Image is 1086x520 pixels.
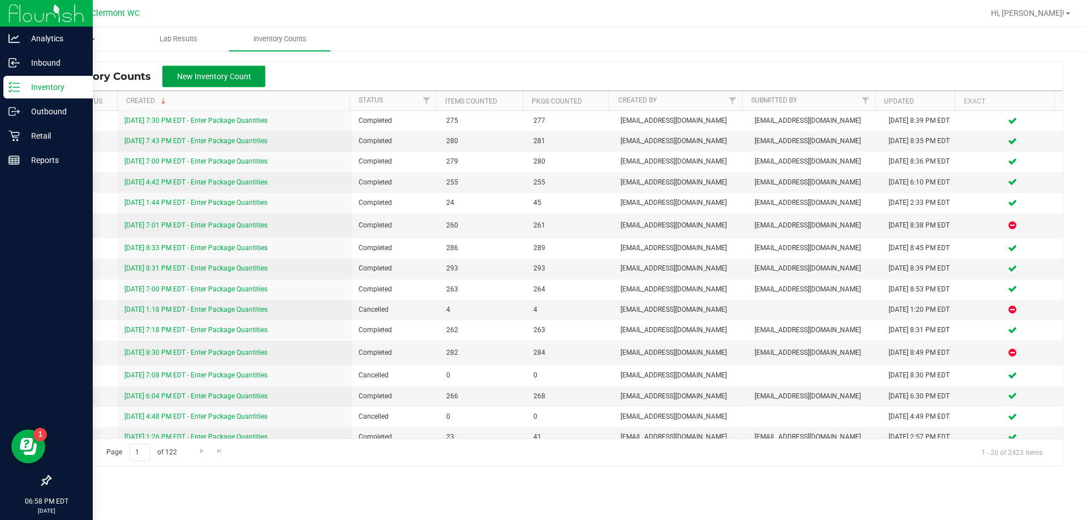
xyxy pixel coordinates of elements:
span: 289 [533,243,607,253]
span: [EMAIL_ADDRESS][DOMAIN_NAME] [755,243,875,253]
span: [EMAIL_ADDRESS][DOMAIN_NAME] [755,347,875,358]
span: Inventory Counts [238,34,322,44]
span: 45 [533,197,607,208]
span: Cancelled [359,370,432,381]
span: [EMAIL_ADDRESS][DOMAIN_NAME] [620,197,741,208]
span: 284 [533,347,607,358]
inline-svg: Retail [8,130,20,141]
inline-svg: Inventory [8,81,20,93]
span: [EMAIL_ADDRESS][DOMAIN_NAME] [755,325,875,336]
span: Cancelled [359,304,432,315]
span: 286 [446,243,520,253]
iframe: Resource center unread badge [33,428,47,441]
span: 263 [446,284,520,295]
span: [EMAIL_ADDRESS][DOMAIN_NAME] [755,115,875,126]
div: [DATE] 4:49 PM EDT [889,411,955,422]
span: [EMAIL_ADDRESS][DOMAIN_NAME] [620,243,741,253]
span: 255 [446,177,520,188]
span: 266 [446,391,520,402]
p: [DATE] [5,506,88,515]
span: 262 [446,325,520,336]
div: [DATE] 8:39 PM EDT [889,115,955,126]
span: 280 [533,156,607,167]
a: Updated [884,97,914,105]
span: 281 [533,136,607,147]
div: [DATE] 8:36 PM EDT [889,156,955,167]
span: 279 [446,156,520,167]
span: [EMAIL_ADDRESS][DOMAIN_NAME] [755,136,875,147]
p: Outbound [20,105,88,118]
span: 0 [446,411,520,422]
span: 261 [533,220,607,231]
span: [EMAIL_ADDRESS][DOMAIN_NAME] [620,177,741,188]
div: [DATE] 2:33 PM EDT [889,197,955,208]
a: Inventory Counts [229,27,330,51]
span: [EMAIL_ADDRESS][DOMAIN_NAME] [620,220,741,231]
span: Completed [359,263,432,274]
a: [DATE] 1:44 PM EDT - Enter Package Quantities [124,199,268,207]
span: Clermont WC [91,8,140,18]
a: Filter [856,91,874,110]
p: Retail [20,129,88,143]
span: [EMAIL_ADDRESS][DOMAIN_NAME] [620,156,741,167]
span: [EMAIL_ADDRESS][DOMAIN_NAME] [620,263,741,274]
span: Inventory Counts [59,70,162,83]
div: [DATE] 8:38 PM EDT [889,220,955,231]
span: [EMAIL_ADDRESS][DOMAIN_NAME] [620,325,741,336]
span: Completed [359,432,432,442]
span: [EMAIL_ADDRESS][DOMAIN_NAME] [755,177,875,188]
span: Cancelled [359,411,432,422]
span: 0 [446,370,520,381]
div: [DATE] 6:10 PM EDT [889,177,955,188]
a: [DATE] 6:04 PM EDT - Enter Package Quantities [124,392,268,400]
span: 24 [446,197,520,208]
span: Hi, [PERSON_NAME]! [991,8,1065,18]
span: 277 [533,115,607,126]
inline-svg: Analytics [8,33,20,44]
span: 4 [446,304,520,315]
span: [EMAIL_ADDRESS][DOMAIN_NAME] [620,136,741,147]
a: [DATE] 8:33 PM EDT - Enter Package Quantities [124,244,268,252]
a: [DATE] 7:00 PM EDT - Enter Package Quantities [124,285,268,293]
a: Filter [723,91,742,110]
span: 23 [446,432,520,442]
span: Completed [359,325,432,336]
a: [DATE] 7:01 PM EDT - Enter Package Quantities [124,221,268,229]
inline-svg: Inbound [8,57,20,68]
span: 263 [533,325,607,336]
span: Completed [359,391,432,402]
p: Reports [20,153,88,167]
inline-svg: Outbound [8,106,20,117]
span: [EMAIL_ADDRESS][DOMAIN_NAME] [620,370,741,381]
div: [DATE] 8:31 PM EDT [889,325,955,336]
span: [EMAIL_ADDRESS][DOMAIN_NAME] [620,432,741,442]
span: 260 [446,220,520,231]
div: [DATE] 1:20 PM EDT [889,304,955,315]
span: [EMAIL_ADDRESS][DOMAIN_NAME] [620,115,741,126]
p: Inventory [20,80,88,94]
a: Pkgs Counted [532,97,582,105]
a: Created By [618,96,657,104]
div: [DATE] 8:39 PM EDT [889,263,955,274]
span: [EMAIL_ADDRESS][DOMAIN_NAME] [755,284,875,295]
span: 293 [533,263,607,274]
div: [DATE] 8:53 PM EDT [889,284,955,295]
div: [DATE] 8:35 PM EDT [889,136,955,147]
div: [DATE] 6:30 PM EDT [889,391,955,402]
a: [DATE] 7:30 PM EDT - Enter Package Quantities [124,117,268,124]
span: Completed [359,347,432,358]
span: 293 [446,263,520,274]
span: 0 [533,370,607,381]
span: Completed [359,220,432,231]
th: Exact [955,91,1054,111]
a: Go to the next page [193,444,210,459]
span: Completed [359,115,432,126]
input: 1 [130,444,150,461]
span: Lab Results [144,34,213,44]
span: 41 [533,432,607,442]
span: [EMAIL_ADDRESS][DOMAIN_NAME] [755,156,875,167]
a: Filter [417,91,436,110]
span: 1 - 20 of 2423 items [972,444,1051,461]
p: Analytics [20,32,88,45]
